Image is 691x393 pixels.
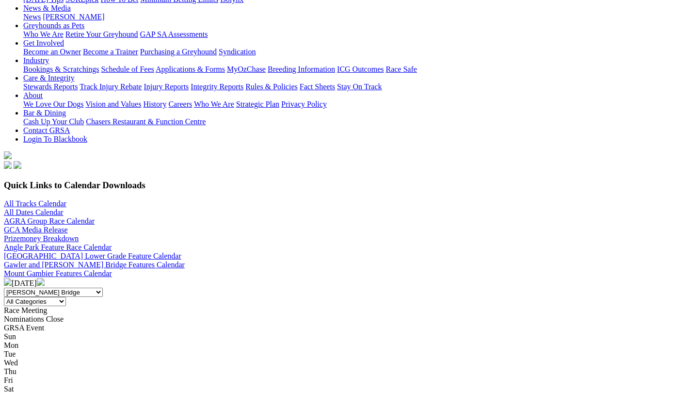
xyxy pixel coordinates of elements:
[140,30,208,38] a: GAP SA Assessments
[23,100,687,109] div: About
[23,13,687,21] div: News & Media
[23,91,43,99] a: About
[23,30,64,38] a: Who We Are
[23,74,75,82] a: Care & Integrity
[219,48,256,56] a: Syndication
[83,48,138,56] a: Become a Trainer
[4,208,64,216] a: All Dates Calendar
[23,48,81,56] a: Become an Owner
[194,100,234,108] a: Who We Are
[300,82,335,91] a: Fact Sheets
[4,217,95,225] a: AGRA Group Race Calendar
[4,278,12,286] img: chevron-left-pager-white.svg
[4,306,687,315] div: Race Meeting
[4,315,687,324] div: Nominations Close
[191,82,243,91] a: Integrity Reports
[386,65,417,73] a: Race Safe
[4,376,687,385] div: Fri
[4,278,687,288] div: [DATE]
[337,82,382,91] a: Stay On Track
[4,199,66,208] a: All Tracks Calendar
[143,100,166,108] a: History
[23,82,78,91] a: Stewards Reports
[4,269,112,278] a: Mount Gambier Features Calendar
[23,39,64,47] a: Get Involved
[4,341,687,350] div: Mon
[23,30,687,39] div: Greyhounds as Pets
[4,180,687,191] h3: Quick Links to Calendar Downloads
[4,359,687,367] div: Wed
[4,234,79,243] a: Prizemoney Breakdown
[23,100,83,108] a: We Love Our Dogs
[23,21,84,30] a: Greyhounds as Pets
[101,65,154,73] a: Schedule of Fees
[4,332,687,341] div: Sun
[23,65,99,73] a: Bookings & Scratchings
[4,243,112,251] a: Angle Park Feature Race Calendar
[4,367,687,376] div: Thu
[23,82,687,91] div: Care & Integrity
[4,151,12,159] img: logo-grsa-white.png
[168,100,192,108] a: Careers
[23,4,71,12] a: News & Media
[156,65,225,73] a: Applications & Forms
[80,82,142,91] a: Track Injury Rebate
[4,226,68,234] a: GCA Media Release
[23,56,49,65] a: Industry
[140,48,217,56] a: Purchasing a Greyhound
[86,117,206,126] a: Chasers Restaurant & Function Centre
[23,13,41,21] a: News
[23,48,687,56] div: Get Involved
[236,100,279,108] a: Strategic Plan
[4,252,181,260] a: [GEOGRAPHIC_DATA] Lower Grade Feature Calendar
[245,82,298,91] a: Rules & Policies
[4,161,12,169] img: facebook.svg
[268,65,335,73] a: Breeding Information
[227,65,266,73] a: MyOzChase
[23,126,70,134] a: Contact GRSA
[4,261,185,269] a: Gawler and [PERSON_NAME] Bridge Features Calendar
[14,161,21,169] img: twitter.svg
[23,109,66,117] a: Bar & Dining
[144,82,189,91] a: Injury Reports
[23,117,687,126] div: Bar & Dining
[23,117,84,126] a: Cash Up Your Club
[4,350,687,359] div: Tue
[23,135,87,143] a: Login To Blackbook
[65,30,138,38] a: Retire Your Greyhound
[337,65,384,73] a: ICG Outcomes
[23,65,687,74] div: Industry
[85,100,141,108] a: Vision and Values
[43,13,104,21] a: [PERSON_NAME]
[37,278,45,286] img: chevron-right-pager-white.svg
[4,324,687,332] div: GRSA Event
[281,100,327,108] a: Privacy Policy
